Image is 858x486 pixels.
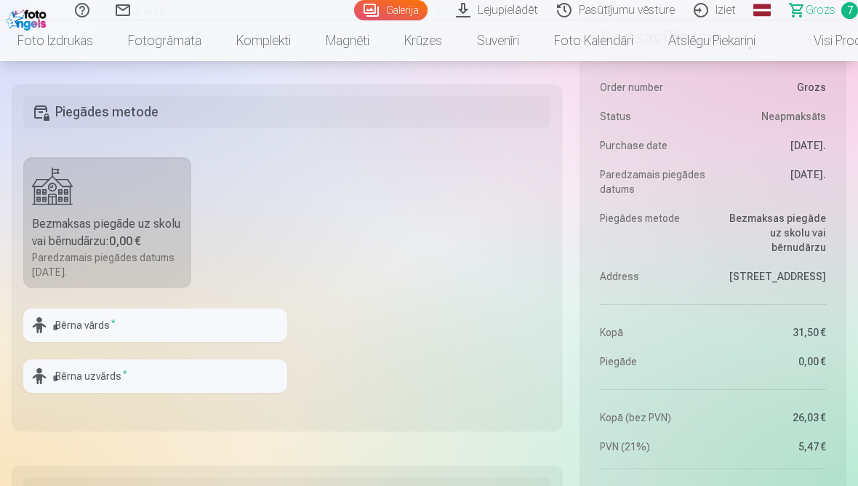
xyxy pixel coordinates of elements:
[600,439,705,454] dt: PVN (21%)
[600,167,705,196] dt: Paredzamais piegādes datums
[32,250,183,279] div: Paredzamais piegādes datums [DATE].
[600,138,705,153] dt: Purchase date
[600,354,705,369] dt: Piegāde
[651,20,773,61] a: Atslēgu piekariņi
[721,80,826,95] dd: Grozs
[600,211,705,255] dt: Piegādes metode
[841,2,858,19] span: 7
[537,20,651,61] a: Foto kalendāri
[111,20,219,61] a: Fotogrāmata
[721,325,826,340] dd: 31,50 €
[600,80,705,95] dt: Order number
[219,20,308,61] a: Komplekti
[600,109,705,124] dt: Status
[721,138,826,153] dd: [DATE].
[600,325,705,340] dt: Kopā
[460,20,537,61] a: Suvenīri
[600,269,705,284] dt: Address
[23,96,550,128] h5: Piegādes metode
[387,20,460,61] a: Krūzes
[600,410,705,425] dt: Kopā (bez PVN)
[32,215,183,250] div: Bezmaksas piegāde uz skolu vai bērnudārzu :
[721,211,826,255] dd: Bezmaksas piegāde uz skolu vai bērnudārzu
[109,234,141,248] b: 0,00 €
[308,20,387,61] a: Magnēti
[721,269,826,284] dd: [STREET_ADDRESS]
[806,1,835,19] span: Grozs
[721,167,826,196] dd: [DATE].
[761,109,826,124] span: Neapmaksāts
[721,410,826,425] dd: 26,03 €
[721,354,826,369] dd: 0,00 €
[6,6,50,31] img: /fa1
[721,439,826,454] dd: 5,47 €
